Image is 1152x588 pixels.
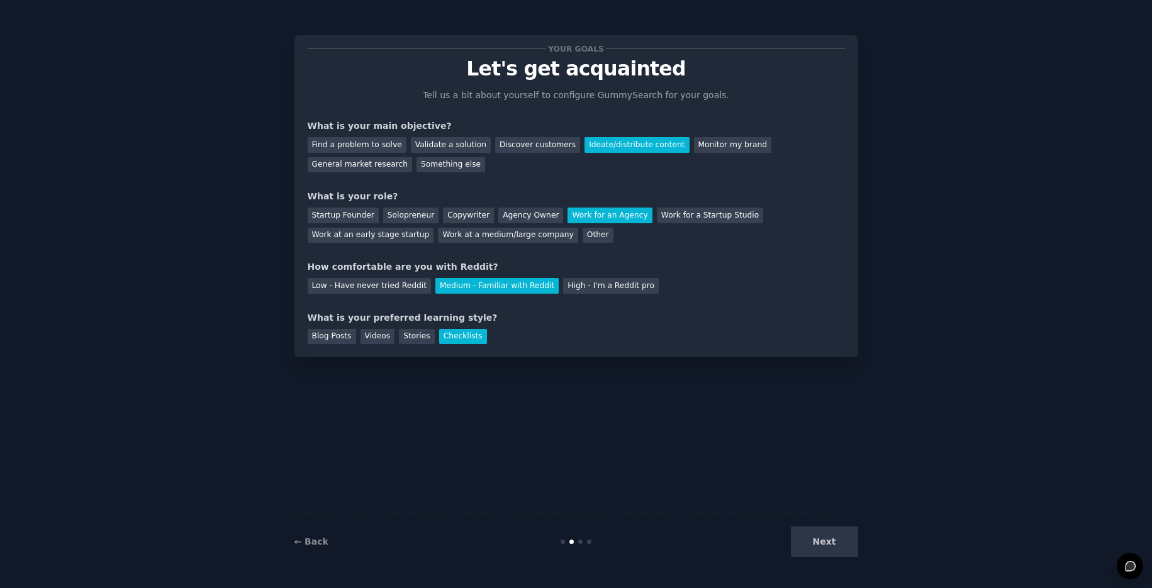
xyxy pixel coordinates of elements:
div: Work for an Agency [568,208,652,223]
div: Blog Posts [308,329,356,345]
div: Low - Have never tried Reddit [308,278,431,294]
p: Tell us a bit about yourself to configure GummySearch for your goals. [418,89,735,102]
div: Something else [417,157,485,173]
div: General market research [308,157,413,173]
div: Agency Owner [498,208,563,223]
div: High - I'm a Reddit pro [563,278,659,294]
div: What is your main objective? [308,119,845,133]
div: What is your preferred learning style? [308,311,845,325]
p: Let's get acquainted [308,58,845,80]
div: Videos [361,329,395,345]
div: Work for a Startup Studio [657,208,763,223]
div: Validate a solution [411,137,491,153]
div: Other [583,228,613,243]
div: Monitor my brand [694,137,771,153]
div: What is your role? [308,190,845,203]
a: ← Back [294,536,328,546]
div: Medium - Familiar with Reddit [435,278,559,294]
div: Ideate/distribute content [584,137,689,153]
div: How comfortable are you with Reddit? [308,260,845,274]
div: Startup Founder [308,208,379,223]
div: Stories [399,329,434,345]
div: Solopreneur [383,208,439,223]
div: Work at an early stage startup [308,228,434,243]
div: Discover customers [495,137,580,153]
div: Find a problem to solve [308,137,406,153]
div: Work at a medium/large company [438,228,578,243]
span: Your goals [546,42,607,55]
div: Checklists [439,329,487,345]
div: Copywriter [443,208,494,223]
